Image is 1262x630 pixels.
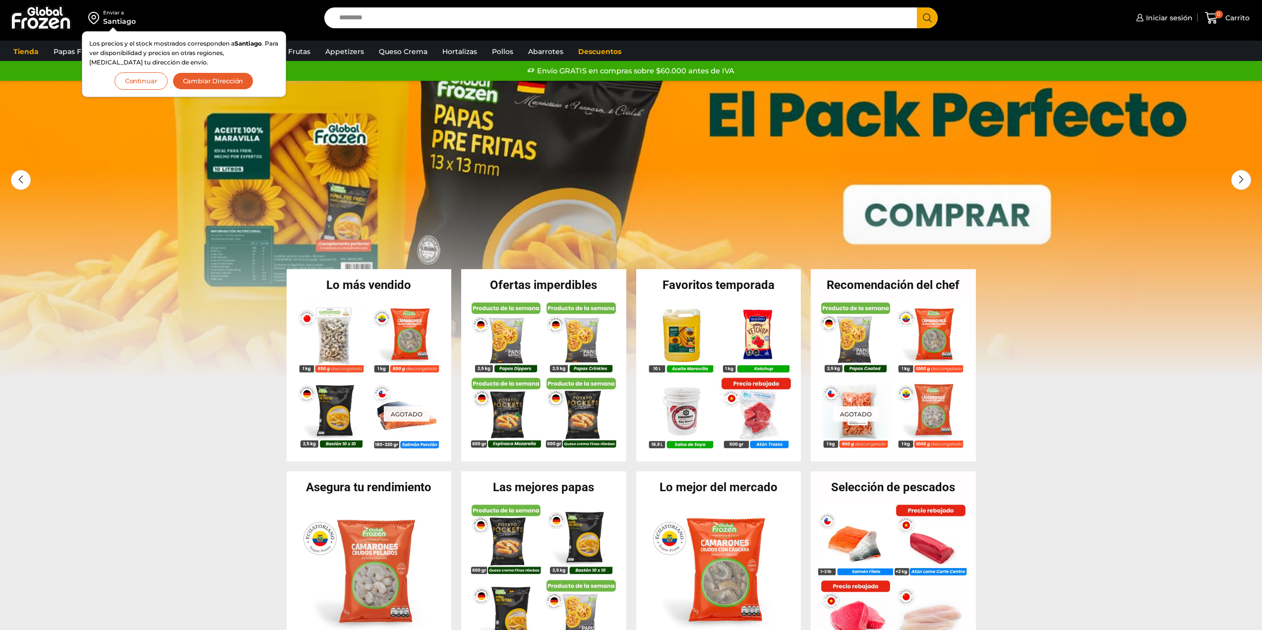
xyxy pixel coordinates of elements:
[437,42,482,61] a: Hortalizas
[523,42,568,61] a: Abarrotes
[49,42,102,61] a: Papas Fritas
[115,72,168,90] button: Continuar
[1231,170,1251,190] div: Next slide
[8,42,44,61] a: Tienda
[461,481,626,493] h2: Las mejores papas
[103,16,136,26] div: Santiago
[173,72,254,90] button: Cambiar Dirección
[461,279,626,291] h2: Ofertas imperdibles
[374,42,432,61] a: Queso Crema
[636,279,801,291] h2: Favoritos temporada
[811,279,976,291] h2: Recomendación del chef
[89,39,279,67] p: Los precios y el stock mostrados corresponden a . Para ver disponibilidad y precios en otras regi...
[383,406,429,422] p: Agotado
[573,42,626,61] a: Descuentos
[1202,6,1252,30] a: 0 Carrito
[1223,13,1250,23] span: Carrito
[103,9,136,16] div: Enviar a
[287,481,452,493] h2: Asegura tu rendimiento
[11,170,31,190] div: Previous slide
[1134,8,1193,28] a: Iniciar sesión
[235,40,262,47] strong: Santiago
[320,42,369,61] a: Appetizers
[1143,13,1193,23] span: Iniciar sesión
[487,42,518,61] a: Pollos
[811,481,976,493] h2: Selección de pescados
[833,406,879,422] p: Agotado
[1215,10,1223,18] span: 0
[287,279,452,291] h2: Lo más vendido
[636,481,801,493] h2: Lo mejor del mercado
[917,7,938,28] button: Search button
[88,9,103,26] img: address-field-icon.svg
